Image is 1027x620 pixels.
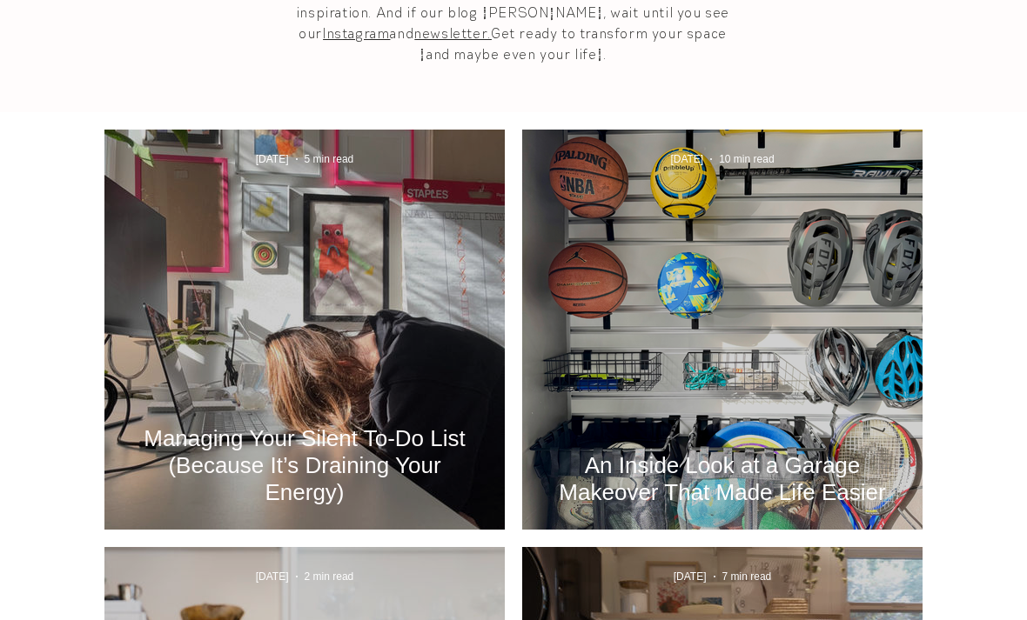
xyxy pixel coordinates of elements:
[305,570,354,583] span: 2 min read
[548,451,896,506] a: An Inside Look at a Garage Makeover That Made Life Easier
[305,153,354,165] span: 5 min read
[131,424,479,506] a: Managing Your Silent To-Do List (Because It’s Draining Your Energy)
[414,24,492,42] a: newsletter.
[256,570,289,583] span: Feb 5
[323,24,390,42] a: Instagram
[256,153,289,165] span: Mar 14
[719,153,774,165] span: 10 min read
[722,570,772,583] span: 7 min read
[670,153,703,165] span: Feb 10
[674,570,707,583] span: Jan 5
